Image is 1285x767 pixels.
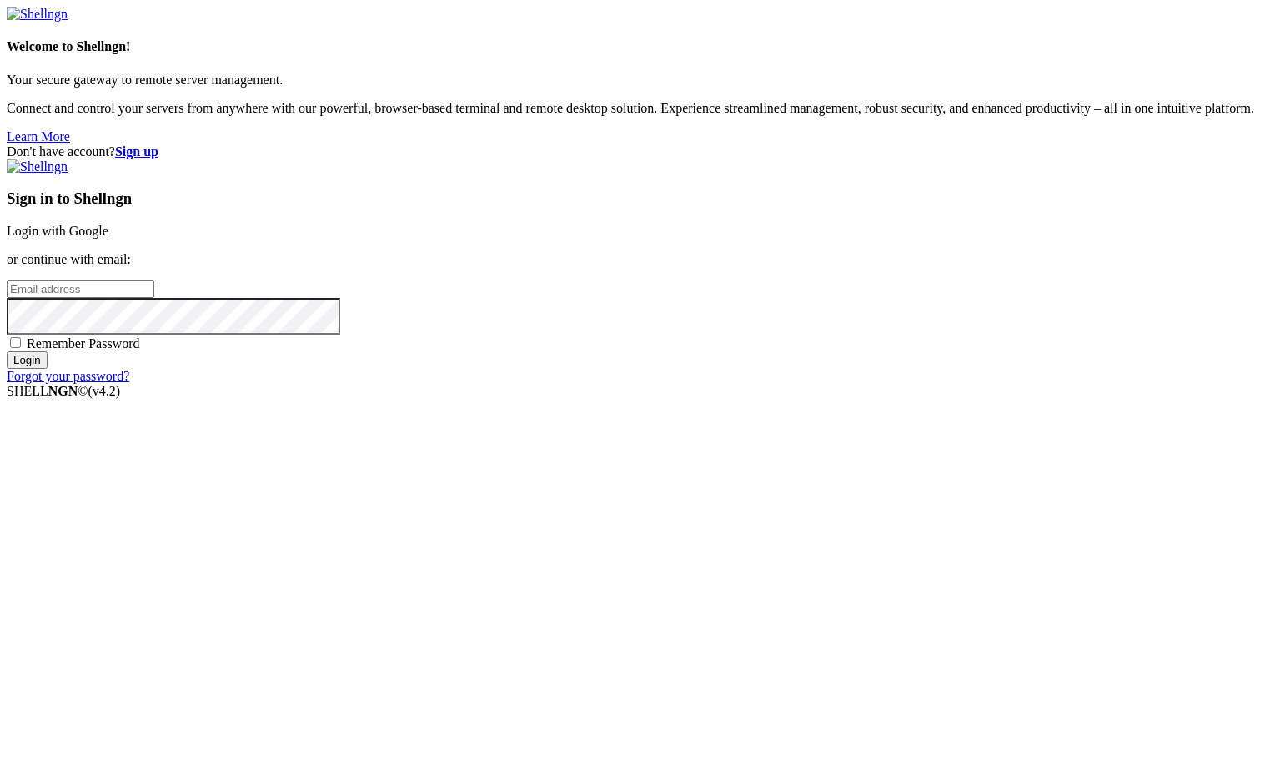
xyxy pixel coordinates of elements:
span: SHELL © [7,384,120,398]
p: or continue with email: [7,252,1278,267]
p: Connect and control your servers from anywhere with our powerful, browser-based terminal and remo... [7,101,1278,116]
span: 4.2.0 [88,384,121,398]
a: Login with Google [7,224,108,238]
input: Login [7,351,48,369]
span: Remember Password [27,336,140,351]
div: Don't have account? [7,144,1278,159]
img: Shellngn [7,159,68,174]
input: Email address [7,280,154,298]
h4: Welcome to Shellngn! [7,39,1278,54]
a: Learn More [7,129,70,144]
a: Sign up [115,144,158,159]
b: NGN [48,384,78,398]
a: Forgot your password? [7,369,129,383]
input: Remember Password [10,337,21,348]
p: Your secure gateway to remote server management. [7,73,1278,88]
h3: Sign in to Shellngn [7,189,1278,208]
img: Shellngn [7,7,68,22]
